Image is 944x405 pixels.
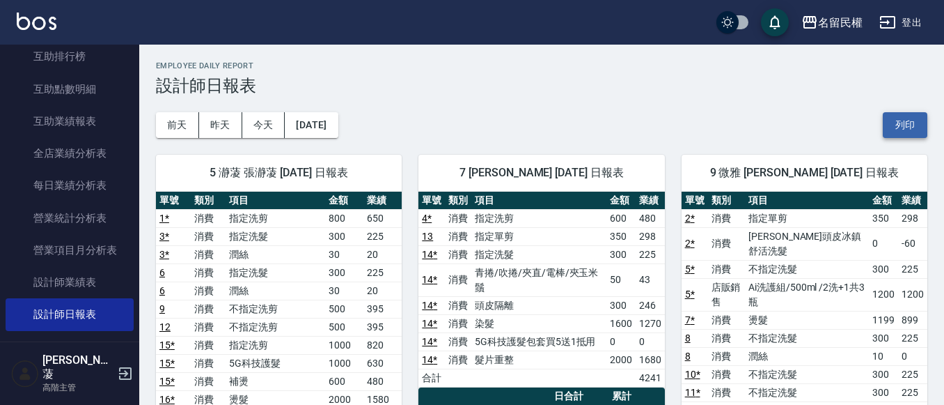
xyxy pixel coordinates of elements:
td: 不指定洗剪 [226,300,324,318]
td: 頭皮隔離 [471,296,606,314]
td: 5G科技護髮包套買5送1抵用 [471,333,606,351]
span: 7 [PERSON_NAME] [DATE] 日報表 [435,166,647,180]
th: 金額 [325,192,363,210]
td: 潤絲 [226,282,324,300]
button: 名留民權 [796,8,868,37]
button: 列印 [883,112,927,138]
td: 300 [325,263,363,282]
a: 每日業績分析表 [6,169,134,201]
td: 消費 [191,282,226,300]
td: 650 [363,209,402,227]
td: 480 [363,372,402,390]
td: 指定洗髮 [226,263,324,282]
th: 業績 [898,192,927,210]
button: 登出 [874,10,927,36]
div: 名留民權 [818,14,863,31]
td: 消費 [191,354,226,372]
td: 300 [869,260,898,278]
td: 消費 [191,318,226,336]
td: Ai洗護組/500ml /2洗+1共3瓶 [745,278,869,311]
button: 昨天 [199,112,242,138]
td: 395 [363,318,402,336]
td: 消費 [708,227,745,260]
a: 互助排行榜 [6,40,134,72]
th: 業績 [363,192,402,210]
td: 225 [898,329,927,347]
td: 1680 [636,351,665,369]
td: 600 [325,372,363,390]
td: 225 [363,227,402,245]
button: 今天 [242,112,285,138]
th: 單號 [156,192,191,210]
td: 消費 [708,347,745,365]
h5: [PERSON_NAME]蓤 [42,353,113,381]
td: 1200 [869,278,898,311]
a: 6 [159,267,165,278]
td: 300 [606,245,636,263]
td: 店販銷售 [708,278,745,311]
td: 225 [363,263,402,282]
td: 2000 [606,351,636,369]
a: 6 [159,285,165,296]
a: 12 [159,321,171,333]
td: 630 [363,354,402,372]
td: 300 [606,296,636,314]
td: 298 [898,209,927,227]
a: 8 [685,351,691,362]
td: 消費 [445,227,471,245]
td: 300 [869,383,898,402]
td: 消費 [191,227,226,245]
td: 消費 [191,336,226,354]
td: 600 [606,209,636,227]
td: 899 [898,311,927,329]
th: 金額 [869,192,898,210]
td: 指定洗剪 [226,209,324,227]
td: 820 [363,336,402,354]
td: 消費 [445,209,471,227]
a: 互助業績報表 [6,105,134,137]
td: 消費 [445,314,471,333]
a: 13 [422,231,433,242]
td: 5G科技護髮 [226,354,324,372]
td: [PERSON_NAME]頭皮冰鎮舒活洗髮 [745,227,869,260]
td: 225 [898,365,927,383]
h3: 設計師日報表 [156,76,927,95]
th: 業績 [636,192,665,210]
td: 30 [325,282,363,300]
td: 消費 [708,365,745,383]
a: 設計師業績表 [6,266,134,298]
a: 互助點數明細 [6,73,134,105]
td: 指定洗剪 [471,209,606,227]
th: 項目 [745,192,869,210]
a: 9 [159,303,165,314]
td: 不指定洗髮 [745,365,869,383]
td: 消費 [445,296,471,314]
td: 不指定洗髮 [745,260,869,278]
td: 225 [898,260,927,278]
td: 消費 [708,209,745,227]
td: 0 [606,333,636,351]
td: 225 [898,383,927,402]
td: 300 [869,329,898,347]
span: 9 微雅 [PERSON_NAME] [DATE] 日報表 [698,166,911,180]
th: 金額 [606,192,636,210]
td: 225 [636,245,665,263]
td: 合計 [418,369,445,387]
td: 500 [325,300,363,318]
td: 500 [325,318,363,336]
td: 指定洗剪 [226,336,324,354]
td: -60 [898,227,927,260]
td: 消費 [445,351,471,369]
th: 類別 [445,192,471,210]
td: 395 [363,300,402,318]
a: 營業統計分析表 [6,202,134,234]
td: 不指定洗髮 [745,329,869,347]
td: 指定單剪 [471,227,606,245]
button: 前天 [156,112,199,138]
td: 800 [325,209,363,227]
td: 480 [636,209,665,227]
td: 350 [869,209,898,227]
th: 單號 [682,192,708,210]
th: 項目 [226,192,324,210]
td: 染髮 [471,314,606,333]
